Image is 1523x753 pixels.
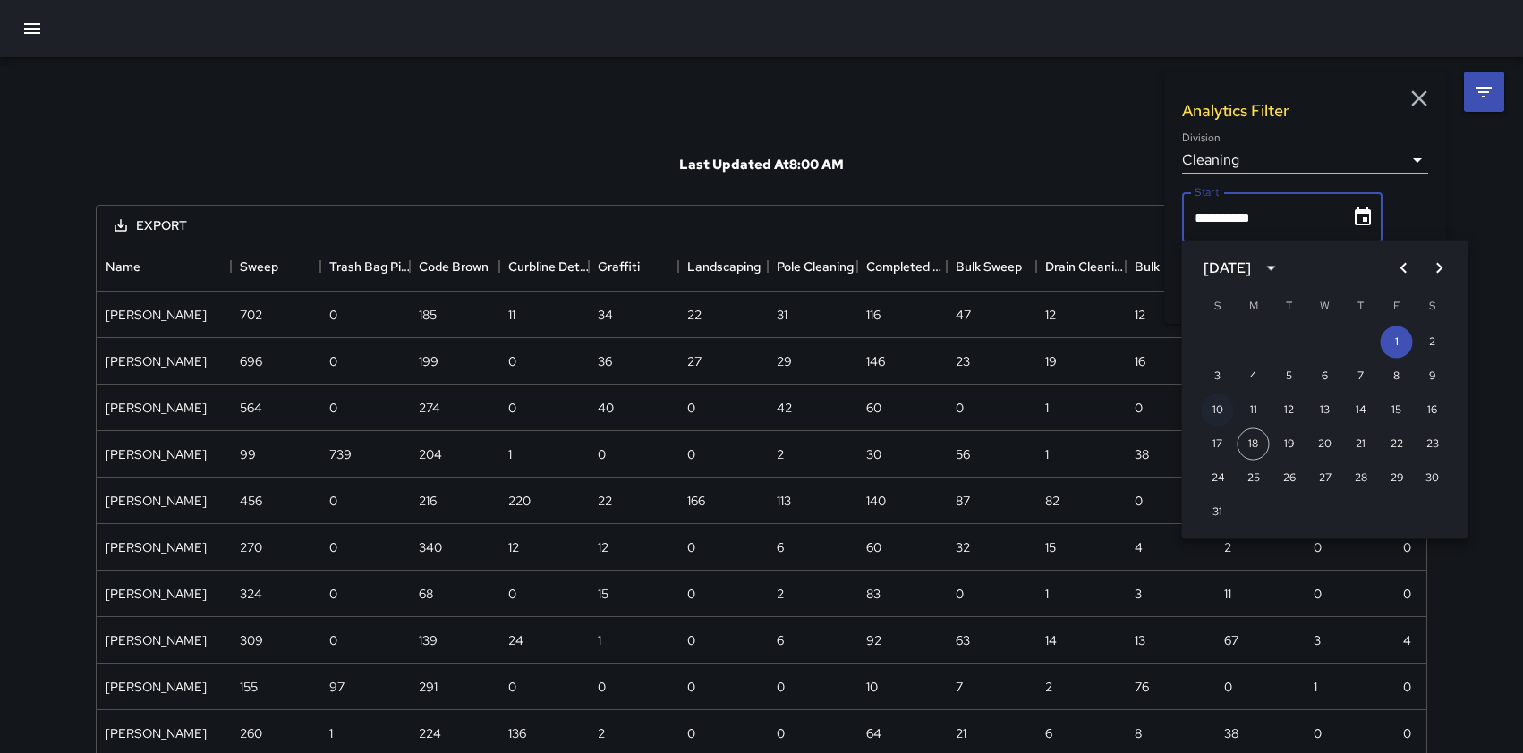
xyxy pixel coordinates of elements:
div: 87 [956,492,970,510]
div: Katherine Treminio [106,306,207,324]
button: 13 [1309,394,1341,427]
div: 155 [240,678,258,696]
div: 140 [866,492,886,510]
div: 15 [1045,538,1056,556]
div: 19 [1045,352,1057,370]
div: 0 [508,399,516,417]
div: 47 [956,306,971,324]
div: 0 [329,352,337,370]
button: 10 [1202,394,1234,427]
div: Landscaping [687,241,761,292]
div: 38 [1135,445,1149,463]
div: 0 [687,585,695,603]
div: 12 [1135,306,1145,324]
div: Completed Trash Bags [857,241,947,292]
div: 0 [329,585,337,603]
div: 27 [687,352,702,370]
button: 20 [1309,428,1341,461]
div: Kenneth Ware [106,631,207,649]
div: Pole Cleaning [768,241,857,292]
div: 12 [1045,306,1056,324]
div: 185 [419,306,437,324]
div: 4 [1135,538,1143,556]
div: 21 [956,724,966,742]
div: 0 [1135,492,1143,510]
div: Bulk [1135,241,1160,292]
div: 166 [687,492,705,510]
div: Maclis Velasquez [106,492,207,510]
button: Next month [1422,250,1458,286]
div: 60 [866,538,881,556]
div: 0 [1403,585,1411,603]
div: 0 [1135,399,1143,417]
div: [DATE] [1204,258,1251,279]
div: 0 [1403,724,1411,742]
div: Nicolas Vega [106,445,207,463]
div: 40 [598,399,614,417]
span: Friday [1381,289,1413,325]
button: Export [100,209,201,242]
div: Name [97,241,231,292]
div: 340 [419,538,442,556]
div: 2 [777,445,784,463]
div: 260 [240,724,262,742]
button: 22 [1381,428,1413,461]
div: 42 [777,399,792,417]
div: 0 [329,306,337,324]
span: Monday [1238,289,1270,325]
div: 60 [866,399,881,417]
div: Curbline Detail [499,241,589,292]
div: Joe Bankhead [106,724,207,742]
div: 1 [508,445,512,463]
div: 24 [508,631,523,649]
div: 139 [419,631,438,649]
div: 564 [240,399,262,417]
div: 14 [1045,631,1057,649]
div: 38 [1224,724,1238,742]
div: Edwin Barillas [106,399,207,417]
div: 13 [1135,631,1145,649]
span: Tuesday [1273,289,1306,325]
div: Drain Cleaning [1045,241,1126,292]
div: 1 [598,631,601,649]
span: Wednesday [1309,289,1341,325]
button: 28 [1345,462,1377,495]
div: 270 [240,538,262,556]
div: 63 [956,631,970,649]
div: 456 [240,492,262,510]
button: 26 [1273,462,1306,495]
div: 15 [598,585,608,603]
div: 1 [1045,399,1049,417]
div: Graffiti [598,241,640,292]
div: 32 [956,538,970,556]
button: 27 [1309,462,1341,495]
div: 1 [1045,585,1049,603]
button: 18 [1238,428,1270,461]
button: 24 [1202,462,1234,495]
div: 0 [687,724,695,742]
div: 30 [866,445,881,463]
div: Bulk Sweep [947,241,1036,292]
button: 30 [1417,462,1449,495]
div: Landscaping [678,241,768,292]
div: 0 [777,678,785,696]
button: 31 [1202,496,1234,529]
div: 11 [1224,585,1231,603]
div: 2 [777,585,784,603]
div: 2 [1224,538,1231,556]
span: Saturday [1417,289,1449,325]
div: 76 [1135,678,1149,696]
button: 25 [1238,462,1270,495]
div: Graffiti [589,241,678,292]
div: 12 [508,538,519,556]
div: 204 [419,445,442,463]
div: 0 [329,538,337,556]
button: 23 [1417,428,1449,461]
button: 9 [1417,360,1449,393]
div: 0 [1314,585,1322,603]
div: 1 [1314,678,1317,696]
div: 12 [598,538,608,556]
div: 0 [687,678,695,696]
div: 8 [1135,724,1142,742]
div: 64 [866,724,881,742]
